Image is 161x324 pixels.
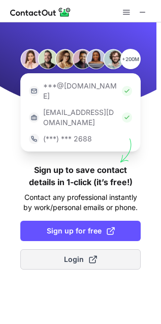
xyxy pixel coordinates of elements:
img: Check Icon [122,86,132,96]
button: Login [20,249,141,270]
p: Contact any professional instantly by work/personal emails or phone. [20,192,141,213]
img: Person #1 [20,49,41,69]
img: Person #6 [103,49,123,69]
img: Person #3 [55,49,75,69]
button: Sign up for free [20,221,141,241]
img: https://contactout.com/extension/app/static/media/login-email-icon.f64bce713bb5cd1896fef81aa7b14a... [29,86,39,96]
img: https://contactout.com/extension/app/static/media/login-work-icon.638a5007170bc45168077fde17b29a1... [29,112,39,123]
p: +200M [120,49,141,69]
h1: Sign up to save contact details in 1-click (it’s free!) [20,164,141,188]
img: Check Icon [122,112,132,123]
img: Person #2 [38,49,58,69]
span: Login [64,254,97,264]
p: [EMAIL_ADDRESS][DOMAIN_NAME] [43,107,118,128]
img: https://contactout.com/extension/app/static/media/login-phone-icon.bacfcb865e29de816d437549d7f4cb... [29,134,39,144]
img: Person #4 [72,49,92,69]
img: ContactOut v5.3.10 [10,6,71,18]
img: Person #5 [86,49,106,69]
span: Sign up for free [47,226,115,236]
p: ***@[DOMAIN_NAME] [43,81,118,101]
